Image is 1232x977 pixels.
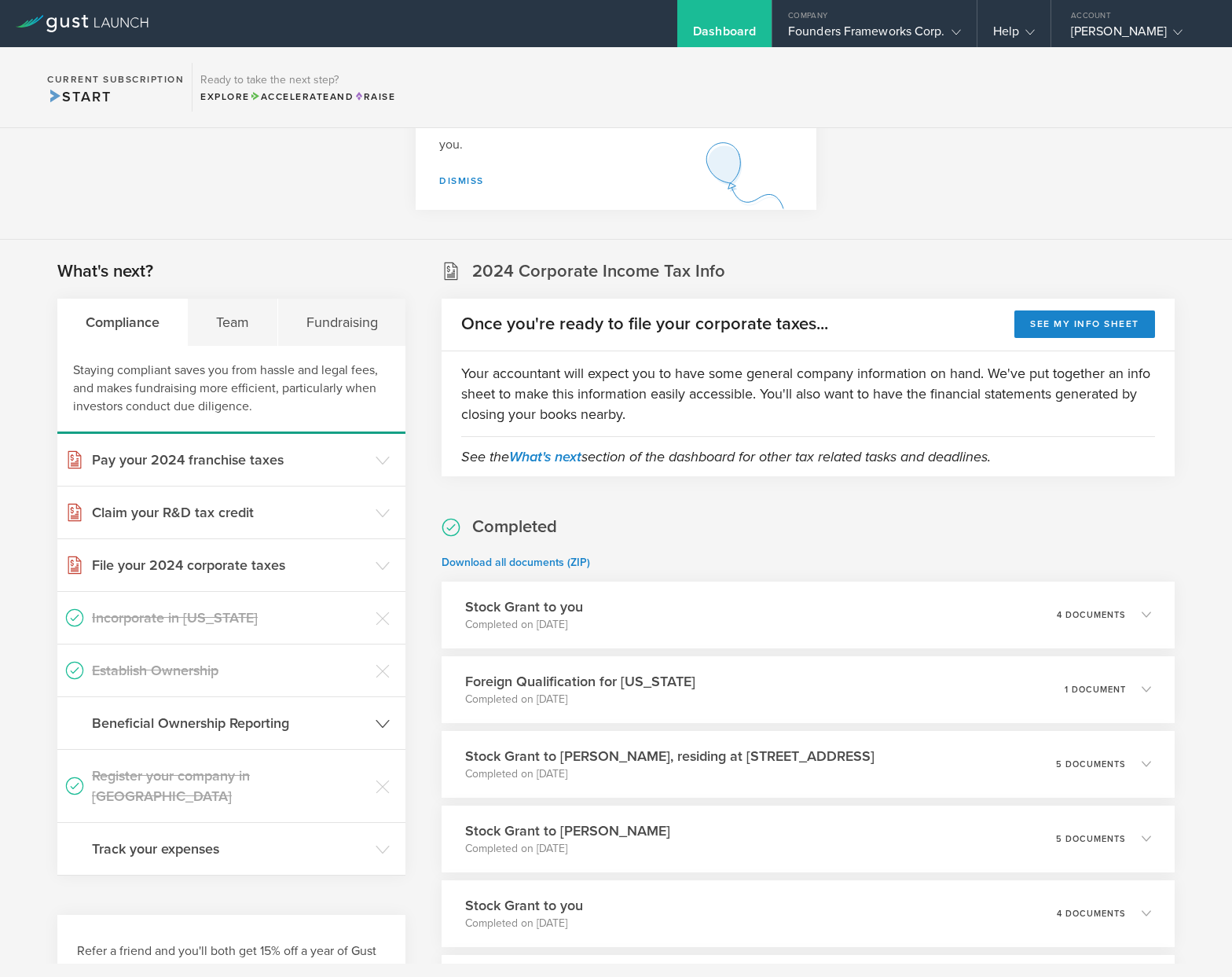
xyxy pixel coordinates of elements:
[57,260,153,283] h2: What's next?
[1153,902,1232,977] iframe: Chat Widget
[1057,909,1126,918] p: 4 documents
[1071,24,1204,47] div: [PERSON_NAME]
[465,766,874,782] p: Completed on [DATE]
[250,91,330,102] span: Accelerate
[693,24,756,47] div: Dashboard
[461,448,991,465] em: See the section of the dashboard for other tax related tasks and deadlines.
[472,260,725,283] h2: 2024 Corporate Income Tax Info
[92,713,368,733] h3: Beneficial Ownership Reporting
[993,24,1035,47] div: Help
[192,63,403,112] div: Ready to take the next step?ExploreAccelerateandRaise
[92,450,368,470] h3: Pay your 2024 franchise taxes
[47,75,184,84] h2: Current Subscription
[465,746,874,766] h3: Stock Grant to [PERSON_NAME], residing at [STREET_ADDRESS]
[465,895,583,916] h3: Stock Grant to you
[788,24,961,47] div: Founders Frameworks Corp.
[465,916,583,931] p: Completed on [DATE]
[250,91,354,102] span: and
[465,597,583,617] h3: Stock Grant to you
[92,766,368,806] h3: Register your company in [GEOGRAPHIC_DATA]
[461,363,1155,424] p: Your accountant will expect you to have some general company information on hand. We've put toget...
[200,75,395,86] h3: Ready to take the next step?
[1056,835,1126,843] p: 5 documents
[1057,611,1126,619] p: 4 documents
[472,516,557,538] h2: Completed
[1056,760,1126,769] p: 5 documents
[1014,310,1155,338] button: See my info sheet
[92,660,368,681] h3: Establish Ownership
[354,91,395,102] span: Raise
[47,88,111,105] span: Start
[509,448,581,465] a: What's next
[92,608,368,628] h3: Incorporate in [US_STATE]
[465,671,695,692] h3: Foreign Qualification for [US_STATE]
[278,299,405,346] div: Fundraising
[57,346,405,434] div: Staying compliant saves you from hassle and legal fees, and makes fundraising more efficient, par...
[92,502,368,523] h3: Claim your R&D tax credit
[1065,685,1126,694] p: 1 document
[57,299,188,346] div: Compliance
[442,556,590,569] a: Download all documents (ZIP)
[465,841,670,857] p: Completed on [DATE]
[188,299,277,346] div: Team
[465,617,583,633] p: Completed on [DATE]
[461,313,828,336] h2: Once you're ready to file your corporate taxes...
[92,555,368,575] h3: File your 2024 corporate taxes
[92,839,368,859] h3: Track your expenses
[465,692,695,707] p: Completed on [DATE]
[465,821,670,841] h3: Stock Grant to [PERSON_NAME]
[439,175,484,186] a: Dismiss
[200,90,395,104] div: Explore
